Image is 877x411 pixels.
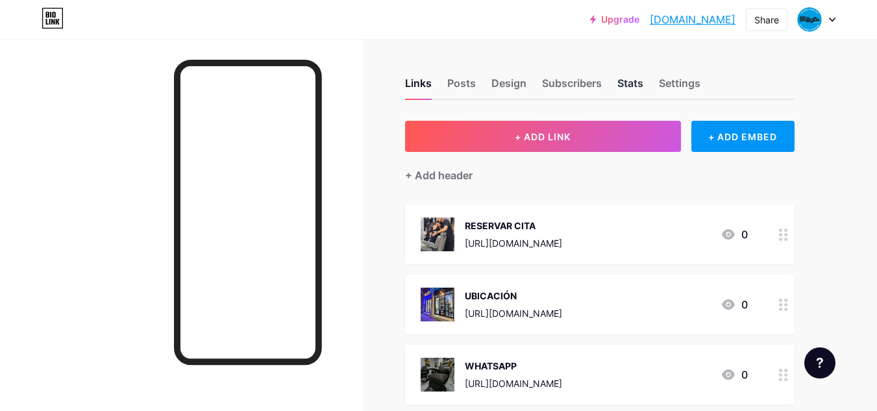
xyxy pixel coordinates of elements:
div: Posts [447,75,476,99]
div: 0 [721,297,748,312]
img: UBICACIÓN [421,288,454,321]
img: RESERVAR CITA [421,218,454,251]
button: + ADD LINK [405,121,681,152]
div: 0 [721,227,748,242]
div: Design [491,75,526,99]
a: [DOMAIN_NAME] [650,12,735,27]
div: [URL][DOMAIN_NAME] [465,236,562,250]
span: + ADD LINK [515,131,571,142]
div: UBICACIÓN [465,289,562,303]
div: Links [405,75,432,99]
img: WHATSAPP [421,358,454,392]
div: Subscribers [542,75,602,99]
div: 0 [721,367,748,382]
div: + ADD EMBED [691,121,795,152]
a: Upgrade [590,14,639,25]
div: Settings [659,75,700,99]
div: RESERVAR CITA [465,219,562,232]
div: Share [754,13,779,27]
img: bluesapphirebarberia [797,7,822,32]
div: [URL][DOMAIN_NAME] [465,306,562,320]
div: Stats [617,75,643,99]
div: WHATSAPP [465,359,562,373]
div: + Add header [405,168,473,183]
div: [URL][DOMAIN_NAME] [465,377,562,390]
